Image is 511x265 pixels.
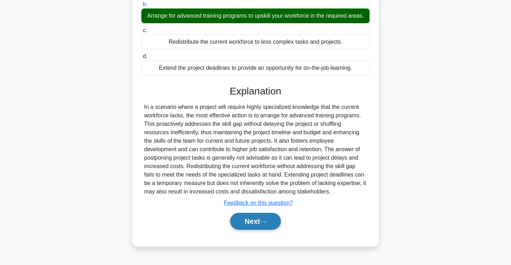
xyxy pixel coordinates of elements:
[144,103,367,196] div: In a scenario where a project will require highly specialized knowledge that the current workforc...
[141,8,370,23] div: Arrange for advanced training programs to upskill your workforce in the required areas.
[143,53,147,59] span: d.
[230,213,281,230] button: Next
[143,1,147,7] span: b.
[224,200,293,206] a: Feedback on this question?
[146,85,365,97] h3: Explanation
[141,61,370,75] div: Extend the project deadlines to provide an opportunity for on-the-job learning.
[143,27,147,33] span: c.
[141,35,370,49] div: Redistribute the current workforce to less complex tasks and projects.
